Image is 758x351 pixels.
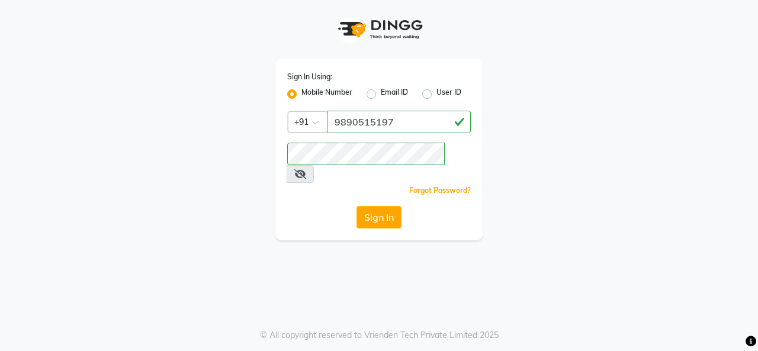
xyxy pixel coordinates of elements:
[287,143,445,165] input: Username
[327,111,471,133] input: Username
[287,72,332,82] label: Sign In Using:
[301,87,352,101] label: Mobile Number
[436,87,461,101] label: User ID
[332,12,426,47] img: logo1.svg
[409,186,471,195] a: Forgot Password?
[356,206,402,228] button: Sign In
[381,87,408,101] label: Email ID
